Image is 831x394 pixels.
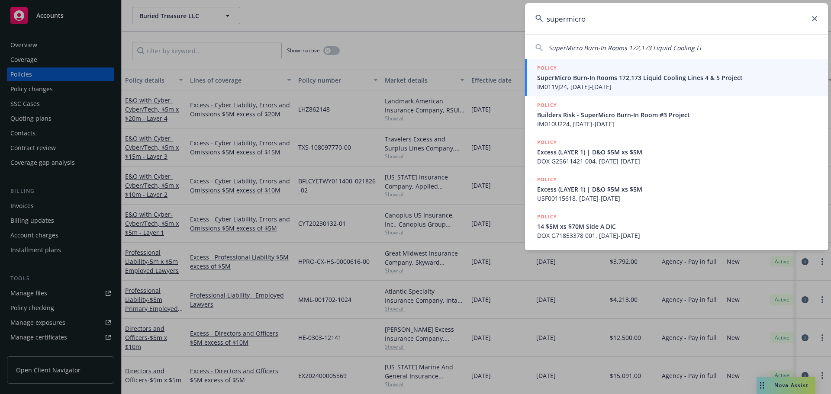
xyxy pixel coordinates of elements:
[537,147,818,157] span: Excess (LAYER 1) | D&O $5M xs $5M
[537,119,818,128] span: IM010U224, [DATE]-[DATE]
[537,110,818,119] span: Builders Risk - SuperMicro Burn-In Room #3 Project
[537,212,557,221] h5: POLICY
[537,194,818,203] span: USF00115618, [DATE]-[DATE]
[537,82,818,91] span: IM011VJ24, [DATE]-[DATE]
[537,157,818,166] span: DOX G25611421 004, [DATE]-[DATE]
[525,208,828,245] a: POLICY14 $5M xs $70M Side A DICDOX G71853378 001, [DATE]-[DATE]
[525,96,828,133] a: POLICYBuilders Risk - SuperMicro Burn-In Room #3 ProjectIM010U224, [DATE]-[DATE]
[525,3,828,34] input: Search...
[537,222,818,231] span: 14 $5M xs $70M Side A DIC
[537,64,557,72] h5: POLICY
[537,73,818,82] span: SuperMicro Burn-In Rooms 172,173 Liquid Cooling Lines 4 & 5 Project
[537,185,818,194] span: Excess (LAYER 1) | D&O $5M xs $5M
[537,101,557,109] h5: POLICY
[537,231,818,240] span: DOX G71853378 001, [DATE]-[DATE]
[537,138,557,147] h5: POLICY
[525,133,828,170] a: POLICYExcess (LAYER 1) | D&O $5M xs $5MDOX G25611421 004, [DATE]-[DATE]
[548,44,701,52] span: SuperMicro Burn-In Rooms 172,173 Liquid Cooling Li
[537,175,557,184] h5: POLICY
[525,59,828,96] a: POLICYSuperMicro Burn-In Rooms 172,173 Liquid Cooling Lines 4 & 5 ProjectIM011VJ24, [DATE]-[DATE]
[525,170,828,208] a: POLICYExcess (LAYER 1) | D&O $5M xs $5MUSF00115618, [DATE]-[DATE]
